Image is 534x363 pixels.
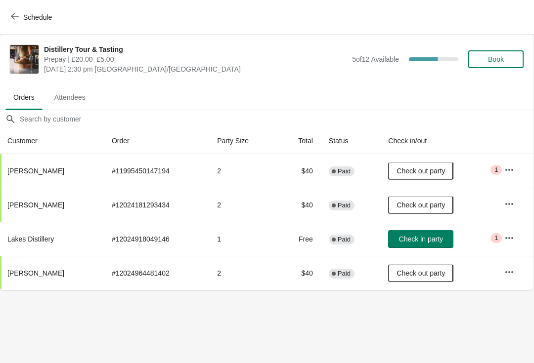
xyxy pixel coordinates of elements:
[5,8,60,26] button: Schedule
[7,201,64,209] span: [PERSON_NAME]
[352,55,399,63] span: 5 of 12 Available
[494,166,498,174] span: 1
[277,256,321,290] td: $40
[399,235,443,243] span: Check in party
[104,222,209,256] td: # 12024918049146
[209,188,277,222] td: 2
[468,50,524,68] button: Book
[209,128,277,154] th: Party Size
[338,167,351,175] span: Paid
[104,154,209,188] td: # 11995450147194
[338,236,351,243] span: Paid
[488,55,504,63] span: Book
[388,264,453,282] button: Check out party
[388,230,453,248] button: Check in party
[209,222,277,256] td: 1
[277,188,321,222] td: $40
[494,234,498,242] span: 1
[7,269,64,277] span: [PERSON_NAME]
[7,235,54,243] span: Lakes Distillery
[10,45,39,74] img: Distillery Tour & Tasting
[397,269,445,277] span: Check out party
[397,167,445,175] span: Check out party
[46,88,93,106] span: Attendees
[23,13,52,21] span: Schedule
[277,154,321,188] td: $40
[44,54,347,64] span: Prepay | £20.00–£5.00
[338,202,351,209] span: Paid
[7,167,64,175] span: [PERSON_NAME]
[388,196,453,214] button: Check out party
[44,64,347,74] span: [DATE] 2:30 pm [GEOGRAPHIC_DATA]/[GEOGRAPHIC_DATA]
[338,270,351,278] span: Paid
[277,128,321,154] th: Total
[321,128,380,154] th: Status
[277,222,321,256] td: Free
[397,201,445,209] span: Check out party
[104,128,209,154] th: Order
[380,128,496,154] th: Check in/out
[19,110,534,128] input: Search by customer
[209,256,277,290] td: 2
[388,162,453,180] button: Check out party
[104,256,209,290] td: # 12024964481402
[5,88,43,106] span: Orders
[209,154,277,188] td: 2
[44,44,347,54] span: Distillery Tour & Tasting
[104,188,209,222] td: # 12024181293434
